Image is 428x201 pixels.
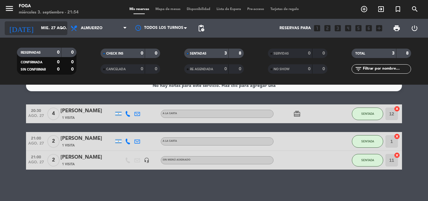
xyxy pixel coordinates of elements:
[71,50,75,55] strong: 0
[60,135,114,143] div: [PERSON_NAME]
[323,24,331,32] i: looks_two
[360,5,368,13] i: add_circle_outline
[190,52,206,55] span: SENTADAS
[47,108,60,120] span: 4
[106,52,123,55] span: CHECK INS
[19,3,79,9] div: FOGA
[62,162,75,167] span: 1 Visita
[21,68,46,71] span: SIN CONFIRMAR
[57,50,60,55] strong: 0
[62,115,75,120] span: 1 Visita
[361,140,374,143] span: SENTADA
[239,51,243,56] strong: 8
[213,8,244,11] span: Lista de Espera
[19,9,79,16] div: miércoles 3. septiembre - 21:54
[352,108,383,120] button: SENTADA
[394,152,400,158] i: cancel
[28,141,44,149] span: ago. 27
[362,66,411,72] input: Filtrar por nombre...
[81,26,102,30] span: Almuerzo
[126,8,152,11] span: Mis reservas
[57,60,60,64] strong: 0
[5,21,38,35] i: [DATE]
[352,154,383,167] button: SENTADA
[28,107,44,114] span: 20:30
[354,24,363,32] i: looks_5
[155,51,159,56] strong: 0
[60,153,114,161] div: [PERSON_NAME]
[392,51,394,56] strong: 3
[274,52,289,55] span: SERVIDAS
[393,24,400,32] span: print
[344,24,352,32] i: looks_4
[322,51,326,56] strong: 0
[267,8,302,11] span: Tarjetas de regalo
[394,106,400,112] i: cancel
[153,82,276,89] div: No hay notas para este servicio. Haz clic para agregar una
[21,51,41,54] span: RESERVADAS
[28,153,44,160] span: 21:00
[274,68,290,71] span: NO SHOW
[239,67,243,71] strong: 0
[394,5,402,13] i: turned_in_not
[57,67,60,71] strong: 0
[28,114,44,121] span: ago. 27
[163,112,177,115] span: A LA CARTA
[163,140,177,142] span: A LA CARTA
[224,51,227,56] strong: 3
[394,133,400,140] i: cancel
[334,24,342,32] i: looks_3
[21,61,42,64] span: CONFIRMADA
[152,8,184,11] span: Mapa de mesas
[308,51,311,56] strong: 0
[322,67,326,71] strong: 0
[244,8,267,11] span: Pre-acceso
[197,24,205,32] span: pending_actions
[355,65,362,73] i: filter_list
[71,60,75,64] strong: 0
[47,154,60,167] span: 2
[279,26,311,30] span: Reservas para
[47,135,60,148] span: 2
[190,68,213,71] span: RE AGENDADA
[411,24,418,32] i: power_settings_new
[62,143,75,148] span: 1 Visita
[106,68,126,71] span: CANCELADA
[411,5,419,13] i: search
[155,67,159,71] strong: 0
[361,112,374,115] span: SENTADA
[405,19,423,38] div: LOG OUT
[5,4,14,13] i: menu
[293,110,301,118] i: card_giftcard
[308,67,311,71] strong: 0
[313,24,321,32] i: looks_one
[5,4,14,15] button: menu
[141,67,143,71] strong: 0
[58,24,66,32] i: arrow_drop_down
[377,5,385,13] i: exit_to_app
[375,24,383,32] i: add_box
[365,24,373,32] i: looks_6
[28,160,44,167] span: ago. 27
[361,158,374,162] span: SENTADA
[141,51,143,56] strong: 0
[71,67,75,71] strong: 0
[224,67,227,71] strong: 0
[406,51,410,56] strong: 8
[144,157,149,163] i: headset_mic
[352,135,383,148] button: SENTADA
[163,159,191,161] span: Sin menú asignado
[184,8,213,11] span: Disponibilidad
[355,52,365,55] span: TOTAL
[60,107,114,115] div: [PERSON_NAME]
[28,134,44,141] span: 21:00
